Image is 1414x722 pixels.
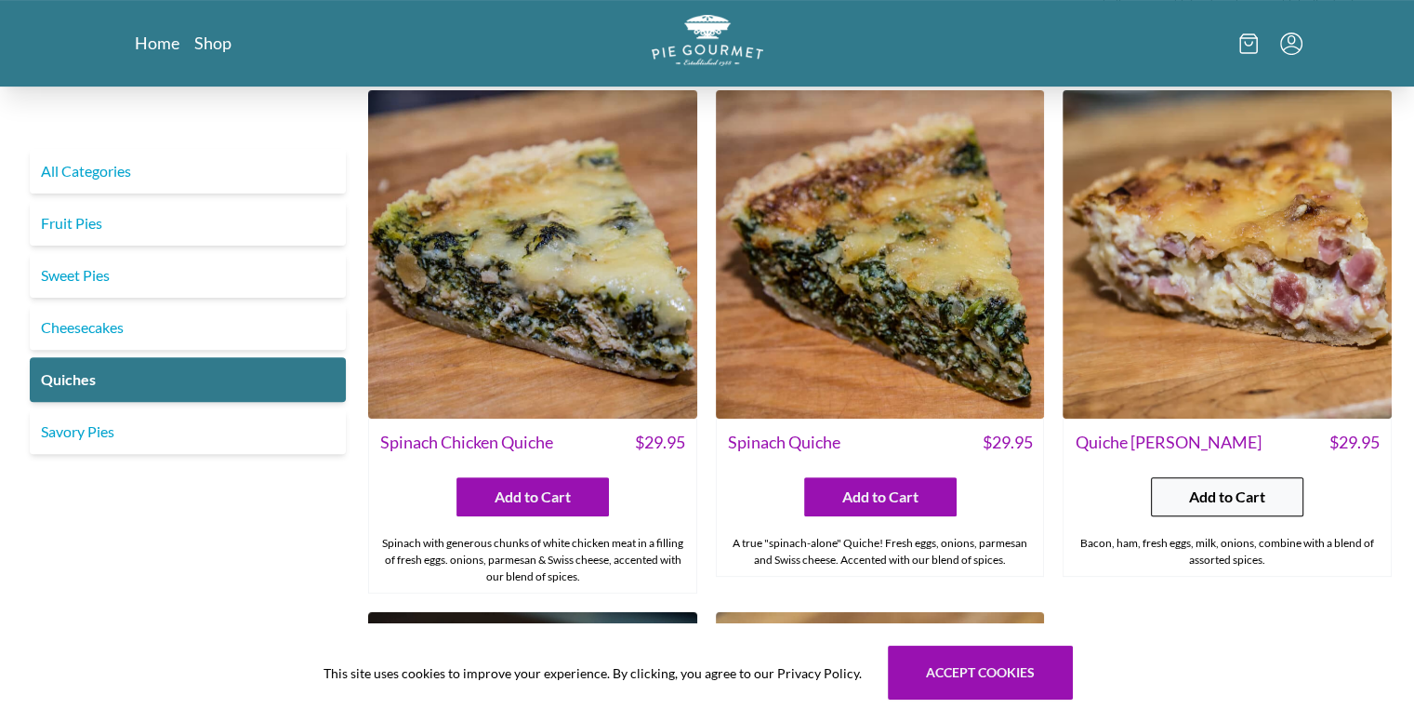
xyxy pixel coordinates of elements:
[1189,486,1265,508] span: Add to Cart
[1329,430,1380,455] span: $ 29.95
[888,646,1073,700] button: Accept cookies
[369,528,696,593] div: Spinach with generous chunks of white chicken meat in a filling of fresh eggs. onions, parmesan &...
[842,486,918,508] span: Add to Cart
[30,409,346,454] a: Savory Pies
[495,486,571,508] span: Add to Cart
[1151,477,1303,516] button: Add to Cart
[456,477,609,516] button: Add to Cart
[717,528,1044,576] div: A true "spinach-alone" Quiche! Fresh eggs, onions, parmesan and Swiss cheese. Accented with our b...
[1063,90,1392,420] img: Quiche Lorraine
[804,477,957,516] button: Add to Cart
[652,15,763,72] a: Logo
[324,663,862,683] span: This site uses cookies to improve your experience. By clicking, you agree to our Privacy Policy.
[635,430,685,455] span: $ 29.95
[30,253,346,298] a: Sweet Pies
[30,357,346,402] a: Quiches
[30,305,346,350] a: Cheesecakes
[30,201,346,246] a: Fruit Pies
[1075,430,1261,455] span: Quiche [PERSON_NAME]
[194,32,231,54] a: Shop
[30,149,346,194] a: All Categories
[368,90,697,420] img: Spinach Chicken Quiche
[1280,33,1302,55] button: Menu
[716,90,1045,420] img: Spinach Quiche
[982,430,1032,455] span: $ 29.95
[380,430,553,455] span: Spinach Chicken Quiche
[1064,528,1391,576] div: Bacon, ham, fresh eggs, milk, onions, combine with a blend of assorted spices.
[728,430,840,455] span: Spinach Quiche
[135,32,179,54] a: Home
[652,15,763,66] img: logo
